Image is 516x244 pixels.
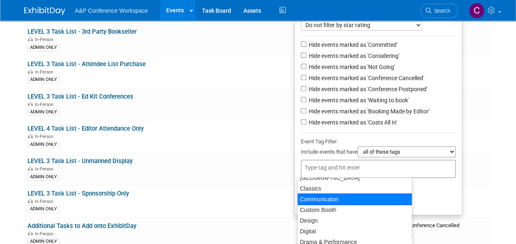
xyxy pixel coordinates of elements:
span: In-Person [35,199,56,204]
div: ADMIN ONLY [28,173,60,181]
img: In-Person Event [28,37,33,41]
span: A&P Conference Workspace [75,7,148,14]
div: ADMIN ONLY [28,76,60,83]
label: Hide events marked as 'Committed' [307,41,397,49]
a: LEVEL 3 Task List - Unmanned Display [28,157,133,165]
span: Search [431,8,450,14]
span: In-Person [35,231,56,237]
a: Additional Tasks to Add onto ExhibitDay [28,222,136,230]
img: In-Person Event [28,166,33,170]
a: LEVEL 4 Task List - Editor Attendance Only [28,125,144,132]
div: Include events that have [301,146,456,160]
a: Search [420,4,458,18]
label: Hide events marked as 'Costs All In' [307,118,397,127]
img: In-Person Event [28,134,33,138]
span: In-Person [35,166,56,172]
input: Type tag and hit enter [305,163,370,172]
label: Hide events marked as 'Conference Cancelled' [307,74,424,82]
img: ExhibitDay [24,7,65,15]
label: Hide events marked as 'Considering' [307,52,399,60]
a: LEVEL 3 Task List - Attendee List Purchase [28,60,146,68]
div: Classics [298,183,412,194]
label: Hide events marked as 'Not Going' [307,63,395,71]
div: Design [298,215,412,226]
a: LEVEL 3 Task List - 3rd Party Bookseller [28,28,137,35]
div: ADMIN ONLY [28,44,60,51]
label: Hide events marked as 'Conference Postponed' [307,85,427,93]
div: Event Tag Filter: [301,137,456,146]
div: Digital [298,226,412,237]
img: In-Person Event [28,69,33,74]
span: Conference Cancelled [402,222,459,228]
div: ADMIN ONLY [28,205,60,213]
label: Hide events marked as 'Waiting to book' [307,96,409,104]
img: Carey Cameron [469,3,484,18]
img: In-Person Event [28,199,33,203]
span: In-Person [35,37,56,42]
a: LEVEL 3 Task List - Ed Kit Conferences [28,93,133,100]
label: Hide events marked as 'Booking Made by Editor' [307,107,429,115]
a: LEVEL 3 Task List - Sponsorship Only [28,190,129,197]
span: In-Person [35,69,56,75]
div: Custom Booth [298,205,412,215]
span: In-Person [35,102,56,107]
div: [GEOGRAPHIC_DATA] [298,173,412,183]
div: ADMIN ONLY [28,108,60,116]
img: In-Person Event [28,231,33,235]
div: ADMIN ONLY [28,141,60,148]
img: In-Person Event [28,102,33,106]
div: Communicaton [297,193,412,205]
span: In-Person [35,134,56,139]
